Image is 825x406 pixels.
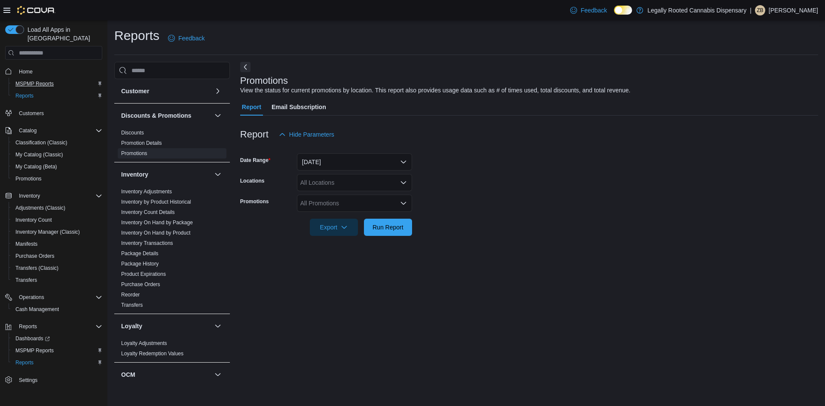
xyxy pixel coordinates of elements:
[19,127,37,134] span: Catalog
[15,321,40,332] button: Reports
[15,347,54,354] span: MSPMP Reports
[121,271,166,278] span: Product Expirations
[12,137,102,148] span: Classification (Classic)
[289,130,334,139] span: Hide Parameters
[213,86,223,96] button: Customer
[121,322,142,330] h3: Loyalty
[15,292,48,302] button: Operations
[114,338,230,362] div: Loyalty
[213,169,223,180] button: Inventory
[9,149,106,161] button: My Catalog (Classic)
[15,321,102,332] span: Reports
[121,340,167,346] a: Loyalty Adjustments
[121,188,172,195] span: Inventory Adjustments
[15,125,102,136] span: Catalog
[12,275,40,285] a: Transfers
[12,162,61,172] a: My Catalog (Beta)
[648,5,746,15] p: Legally Rooted Cannabis Dispensary
[121,322,211,330] button: Loyalty
[19,377,37,384] span: Settings
[213,321,223,331] button: Loyalty
[240,86,630,95] div: View the status for current promotions by location. This report also provides usage data such as ...
[15,265,58,272] span: Transfers (Classic)
[114,27,159,44] h1: Reports
[15,108,102,119] span: Customers
[614,6,632,15] input: Dark Mode
[121,111,211,120] button: Discounts & Promotions
[15,205,65,211] span: Adjustments (Classic)
[121,209,175,216] span: Inventory Count Details
[400,200,407,207] button: Open list of options
[9,238,106,250] button: Manifests
[12,239,41,249] a: Manifests
[121,150,147,157] span: Promotions
[15,306,59,313] span: Cash Management
[24,25,102,43] span: Load All Apps in [GEOGRAPHIC_DATA]
[12,203,102,213] span: Adjustments (Classic)
[400,179,407,186] button: Open list of options
[12,79,57,89] a: MSPMP Reports
[12,251,58,261] a: Purchase Orders
[9,137,106,149] button: Classification (Classic)
[9,173,106,185] button: Promotions
[9,274,106,286] button: Transfers
[12,263,62,273] a: Transfers (Classic)
[121,189,172,195] a: Inventory Adjustments
[12,345,57,356] a: MSPMP Reports
[121,351,183,357] a: Loyalty Redemption Values
[121,292,140,298] a: Reorder
[121,209,175,215] a: Inventory Count Details
[12,275,102,285] span: Transfers
[19,110,44,117] span: Customers
[121,260,159,267] span: Package History
[9,262,106,274] button: Transfers (Classic)
[2,125,106,137] button: Catalog
[15,241,37,247] span: Manifests
[272,98,326,116] span: Email Subscription
[121,140,162,146] a: Promotion Details
[121,250,159,256] a: Package Details
[19,192,40,199] span: Inventory
[9,226,106,238] button: Inventory Manager (Classic)
[9,303,106,315] button: Cash Management
[121,340,167,347] span: Loyalty Adjustments
[12,333,102,344] span: Dashboards
[121,87,211,95] button: Customer
[2,321,106,333] button: Reports
[12,215,55,225] a: Inventory Count
[12,333,53,344] a: Dashboards
[310,219,358,236] button: Export
[769,5,818,15] p: [PERSON_NAME]
[757,5,763,15] span: ZB
[121,271,166,277] a: Product Expirations
[15,292,102,302] span: Operations
[121,240,173,246] a: Inventory Transactions
[15,67,36,77] a: Home
[121,350,183,357] span: Loyalty Redemption Values
[121,250,159,257] span: Package Details
[213,110,223,121] button: Discounts & Promotions
[15,359,34,366] span: Reports
[755,5,765,15] div: Zachery Birchard
[12,227,102,237] span: Inventory Manager (Classic)
[12,91,37,101] a: Reports
[121,230,190,236] a: Inventory On Hand by Product
[15,229,80,235] span: Inventory Manager (Classic)
[12,239,102,249] span: Manifests
[9,333,106,345] a: Dashboards
[9,161,106,173] button: My Catalog (Beta)
[121,291,140,298] span: Reorder
[15,277,37,284] span: Transfers
[121,219,193,226] span: Inventory On Hand by Package
[15,335,50,342] span: Dashboards
[15,175,42,182] span: Promotions
[240,62,251,72] button: Next
[15,375,41,385] a: Settings
[15,253,55,259] span: Purchase Orders
[9,357,106,369] button: Reports
[19,68,33,75] span: Home
[121,370,135,379] h3: OCM
[165,30,208,47] a: Feedback
[9,345,106,357] button: MSPMP Reports
[12,304,62,314] a: Cash Management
